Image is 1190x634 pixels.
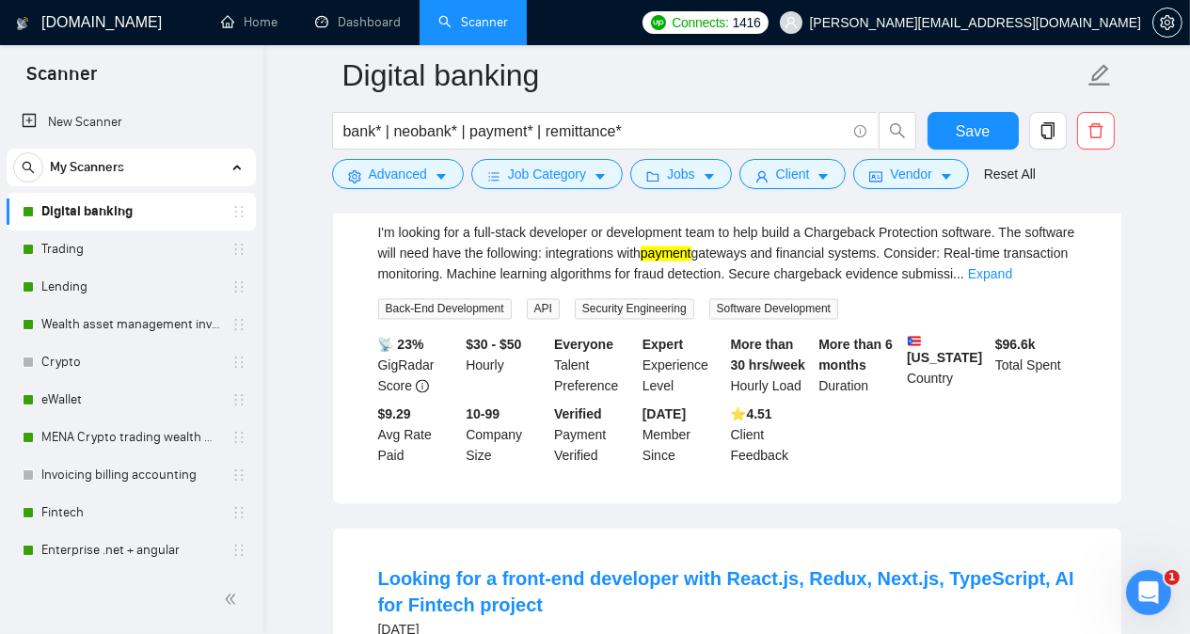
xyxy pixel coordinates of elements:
a: eWallet [41,381,220,419]
a: homeHome [221,14,278,30]
button: copy [1029,112,1067,150]
span: Back-End Development [378,299,512,320]
span: holder [231,430,246,445]
input: Scanner name... [342,52,1084,99]
span: info-circle [416,380,429,393]
span: copy [1030,122,1066,139]
span: caret-down [594,169,607,183]
button: search [13,152,43,182]
b: 10-99 [466,407,500,422]
span: Connects: [672,12,728,33]
a: Digital banking [41,193,220,230]
button: setting [1152,8,1182,38]
div: Member Since [639,404,727,467]
span: Jobs [667,164,695,184]
input: Search Freelance Jobs... [343,119,846,143]
button: userClientcaret-down [739,159,847,189]
div: Company Size [462,404,550,467]
a: Fintech [41,494,220,531]
img: upwork-logo.png [651,15,666,30]
span: Scanner [11,60,112,100]
span: holder [231,204,246,219]
span: idcard [869,169,882,183]
div: Experience Level [639,335,727,397]
div: GigRadar Score [374,335,463,397]
span: API [527,299,560,320]
span: caret-down [703,169,716,183]
span: holder [231,543,246,558]
div: Avg Rate Paid [374,404,463,467]
b: 📡 23% [378,338,424,353]
img: logo [16,8,29,39]
span: Client [776,164,810,184]
a: Lending [41,268,220,306]
span: bars [487,169,500,183]
div: Duration [815,335,903,397]
a: Invoicing billing accounting [41,456,220,494]
span: ... [953,267,964,282]
span: Security Engineering [575,299,694,320]
div: Client Feedback [727,404,816,467]
button: delete [1077,112,1115,150]
span: holder [231,279,246,294]
a: Crypto [41,343,220,381]
a: Wealth asset management investment [41,306,220,343]
span: setting [348,169,361,183]
span: user [755,169,769,183]
button: idcardVendorcaret-down [853,159,968,189]
span: user [785,16,798,29]
b: $30 - $50 [466,338,521,353]
span: holder [231,355,246,370]
b: ⭐️ 4.51 [731,407,772,422]
b: $ 96.6k [995,338,1036,353]
span: holder [231,317,246,332]
a: searchScanner [438,14,508,30]
div: I'm looking for a full-stack developer or development team to help build a Chargeback Protection ... [378,223,1076,285]
li: New Scanner [7,103,256,141]
div: Hourly [462,335,550,397]
a: Trading [41,230,220,268]
a: New Scanner [22,103,241,141]
a: setting [1152,15,1182,30]
div: Hourly Load [727,335,816,397]
iframe: Intercom live chat [1126,570,1171,615]
span: 1416 [733,12,761,33]
span: double-left [224,590,243,609]
span: Advanced [369,164,427,184]
button: search [879,112,916,150]
b: Expert [643,338,684,353]
span: setting [1153,15,1182,30]
span: edit [1087,63,1112,87]
a: Enterprise .net + angular [41,531,220,569]
b: More than 30 hrs/week [731,338,805,373]
div: Talent Preference [550,335,639,397]
span: info-circle [854,125,866,137]
a: Expand [968,267,1012,282]
span: Job Category [508,164,586,184]
div: Country [903,335,992,397]
span: search [14,161,42,174]
b: [US_STATE] [907,335,988,366]
b: Verified [554,407,602,422]
span: search [880,122,915,139]
div: Total Spent [992,335,1080,397]
span: My Scanners [50,149,124,186]
span: Software Development [709,299,838,320]
span: holder [231,242,246,257]
span: holder [231,468,246,483]
img: 🇵🇷 [908,335,921,348]
a: Looking for a front-end developer with React.js, Redux, Next.js, TypeScript, AI for Fintech project [378,569,1074,616]
span: holder [231,505,246,520]
mark: payment [641,246,691,262]
div: Payment Verified [550,404,639,467]
button: barsJob Categorycaret-down [471,159,623,189]
span: Vendor [890,164,931,184]
b: Everyone [554,338,613,353]
span: holder [231,392,246,407]
span: folder [646,169,659,183]
a: Reset All [984,164,1036,184]
b: $9.29 [378,407,411,422]
span: caret-down [435,169,448,183]
span: 1 [1165,570,1180,585]
button: Save [928,112,1019,150]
